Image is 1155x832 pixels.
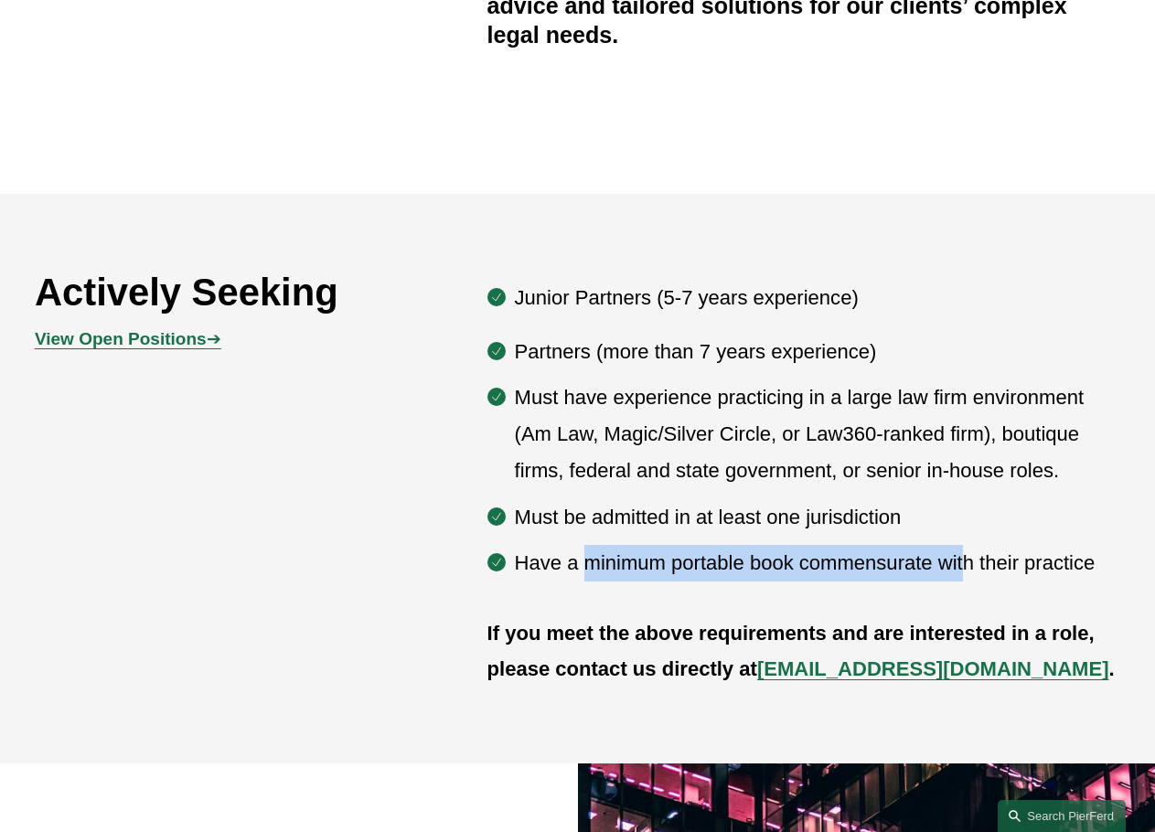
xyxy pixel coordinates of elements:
p: Junior Partners (5-7 years experience) [515,280,1121,316]
p: Partners (more than 7 years experience) [515,334,1121,370]
strong: View Open Positions [35,329,207,348]
p: Must be admitted in at least one jurisdiction [515,499,1121,536]
strong: If you meet the above requirements and are interested in a role, please contact us directly at [487,622,1100,681]
span: ➔ [35,329,221,348]
a: View Open Positions➔ [35,329,221,348]
a: Search this site [998,800,1126,832]
h2: Actively Seeking [35,270,397,316]
strong: . [1108,657,1114,680]
a: [EMAIL_ADDRESS][DOMAIN_NAME] [757,657,1109,680]
p: Have a minimum portable book commensurate with their practice [515,545,1121,581]
p: Must have experience practicing in a large law firm environment (Am Law, Magic/Silver Circle, or ... [515,379,1121,488]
